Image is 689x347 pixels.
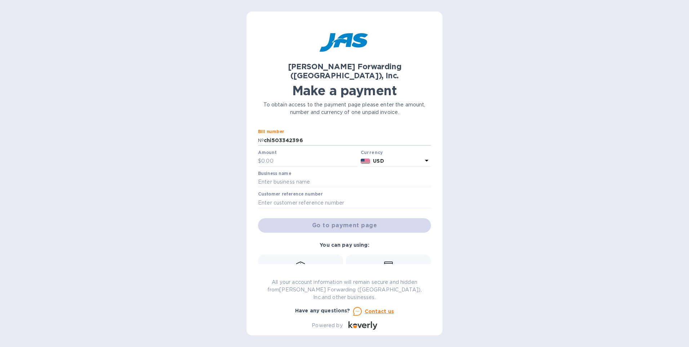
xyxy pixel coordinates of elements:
b: You can pay using: [320,242,369,248]
p: Powered by [312,322,342,329]
b: USD [373,158,384,164]
u: Contact us [365,308,394,314]
input: Enter bill number [264,135,431,146]
p: № [258,137,264,144]
p: To obtain access to the payment page please enter the amount, number and currency of one unpaid i... [258,101,431,116]
h1: Make a payment [258,83,431,98]
p: $ [258,157,261,165]
label: Business name [258,171,291,176]
label: Amount [258,150,276,155]
input: Enter business name [258,177,431,188]
b: Have any questions? [295,308,350,313]
label: Customer reference number [258,192,323,197]
input: 0.00 [261,156,358,167]
b: [PERSON_NAME] Forwarding ([GEOGRAPHIC_DATA]), Inc. [288,62,401,80]
p: All your account information will remain secure and hidden from [PERSON_NAME] Forwarding ([GEOGRA... [258,278,431,301]
label: Bill number [258,130,284,134]
input: Enter customer reference number [258,197,431,208]
b: Currency [361,150,383,155]
img: USD [361,159,370,164]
